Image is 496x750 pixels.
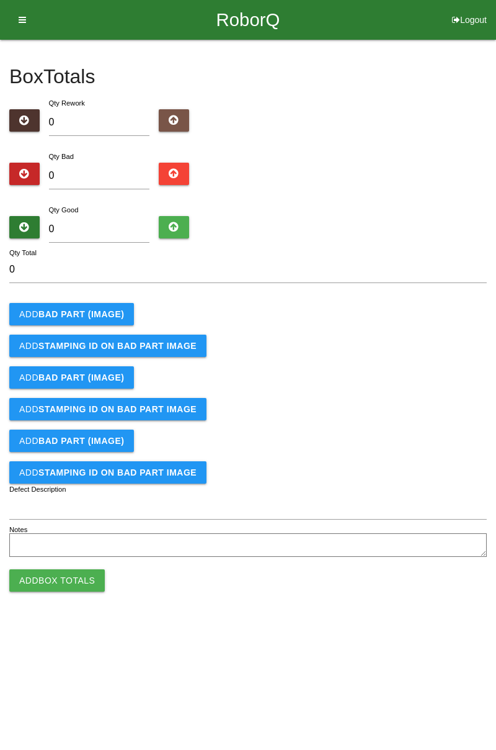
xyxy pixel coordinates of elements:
b: STAMPING ID on BAD PART Image [38,404,197,414]
b: STAMPING ID on BAD PART Image [38,341,197,351]
label: Qty Total [9,248,37,258]
label: Notes [9,525,27,535]
b: BAD PART (IMAGE) [38,373,124,382]
label: Defect Description [9,484,66,495]
button: AddBAD PART (IMAGE) [9,366,134,389]
b: BAD PART (IMAGE) [38,436,124,446]
b: BAD PART (IMAGE) [38,309,124,319]
button: AddBox Totals [9,569,105,592]
h4: Box Totals [9,66,487,88]
button: AddSTAMPING ID on BAD PART Image [9,335,206,357]
button: AddSTAMPING ID on BAD PART Image [9,398,206,420]
button: AddSTAMPING ID on BAD PART Image [9,461,206,484]
label: Qty Rework [49,99,85,107]
button: AddBAD PART (IMAGE) [9,303,134,325]
button: AddBAD PART (IMAGE) [9,430,134,452]
b: STAMPING ID on BAD PART Image [38,468,197,477]
label: Qty Good [49,206,79,214]
label: Qty Bad [49,153,74,160]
